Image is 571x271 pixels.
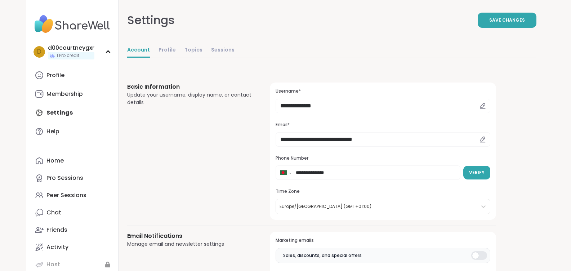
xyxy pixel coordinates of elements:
[32,123,112,140] a: Help
[276,88,490,94] h3: Username*
[463,166,490,179] button: Verify
[211,43,235,58] a: Sessions
[46,71,64,79] div: Profile
[46,191,86,199] div: Peer Sessions
[127,43,150,58] a: Account
[32,169,112,187] a: Pro Sessions
[127,232,253,240] h3: Email Notifications
[37,47,41,57] span: d
[57,53,79,59] span: 1 Pro credit
[32,67,112,84] a: Profile
[489,17,525,23] span: Save Changes
[184,43,202,58] a: Topics
[32,152,112,169] a: Home
[127,83,253,91] h3: Basic Information
[32,187,112,204] a: Peer Sessions
[469,169,485,176] span: Verify
[127,12,175,29] div: Settings
[46,174,83,182] div: Pro Sessions
[127,91,253,106] div: Update your username, display name, or contact details
[32,221,112,239] a: Friends
[276,122,490,128] h3: Email*
[159,43,176,58] a: Profile
[32,204,112,221] a: Chat
[48,44,94,52] div: d00courtneygxr
[32,239,112,256] a: Activity
[32,85,112,103] a: Membership
[127,240,253,248] div: Manage email and newsletter settings
[276,237,490,244] h3: Marketing emails
[46,261,60,268] div: Host
[46,226,67,234] div: Friends
[283,252,362,259] span: Sales, discounts, and special offers
[46,209,61,217] div: Chat
[276,155,490,161] h3: Phone Number
[46,243,68,251] div: Activity
[46,128,59,135] div: Help
[276,188,490,195] h3: Time Zone
[46,157,64,165] div: Home
[46,90,83,98] div: Membership
[478,13,536,28] button: Save Changes
[32,12,112,37] img: ShareWell Nav Logo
